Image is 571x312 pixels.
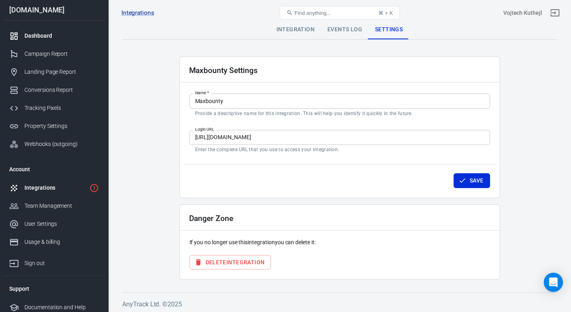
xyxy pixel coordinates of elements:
li: Account [3,160,105,179]
a: Conversions Report [3,81,105,99]
label: Name [195,90,209,96]
button: DeleteIntegration [190,255,271,270]
div: Dashboard [24,32,99,40]
p: If you no longer use this integration you can delete it: [190,238,490,247]
li: Support [3,279,105,298]
a: Campaign Report [3,45,105,63]
input: My Maxbounty [190,93,490,108]
label: Login URL [195,126,214,132]
a: Property Settings [3,117,105,135]
a: Sign out [3,251,105,272]
a: Webhooks (outgoing) [3,135,105,153]
h2: Maxbounty Settings [189,66,258,75]
div: Usage & billing [24,238,99,246]
div: Landing Page Report [24,68,99,76]
div: [DOMAIN_NAME] [3,6,105,14]
h6: AnyTrack Ltd. © 2025 [122,299,557,309]
a: User Settings [3,215,105,233]
div: User Settings [24,220,99,228]
a: Sign out [545,3,565,22]
a: Integrations [3,179,105,197]
div: Sign out [24,259,99,267]
a: Tracking Pixels [3,99,105,117]
a: Team Management [3,197,105,215]
div: Conversions Report [24,86,99,94]
div: Tracking Pixels [24,104,99,112]
div: Campaign Report [24,50,99,58]
div: Open Intercom Messenger [544,273,563,292]
div: Settings [369,20,409,39]
div: Events Log [321,20,369,39]
svg: 1 networks not verified yet [89,183,99,193]
div: Team Management [24,202,99,210]
div: Integrations [24,184,86,192]
a: Dashboard [3,27,105,45]
button: Find anything...⌘ + K [280,6,400,20]
a: Integrations [121,9,154,17]
button: Save [454,173,490,188]
div: Webhooks (outgoing) [24,140,99,148]
a: Usage & billing [3,233,105,251]
a: Landing Page Report [3,63,105,81]
h2: Danger Zone [189,214,233,223]
p: Enter the complete URL that you use to access your integration. [195,146,484,153]
div: Documentation and Help [24,303,99,312]
span: Find anything... [295,10,331,16]
div: Account id: xaWMdHFr [503,9,542,17]
input: https://accounts.shopify.com/ [190,130,490,145]
div: ⌘ + K [378,10,393,16]
div: Integration [270,20,321,39]
p: Provide a descriptive name for this integration. This will help you identify it quickly in the fu... [195,110,484,117]
div: Property Settings [24,122,99,130]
